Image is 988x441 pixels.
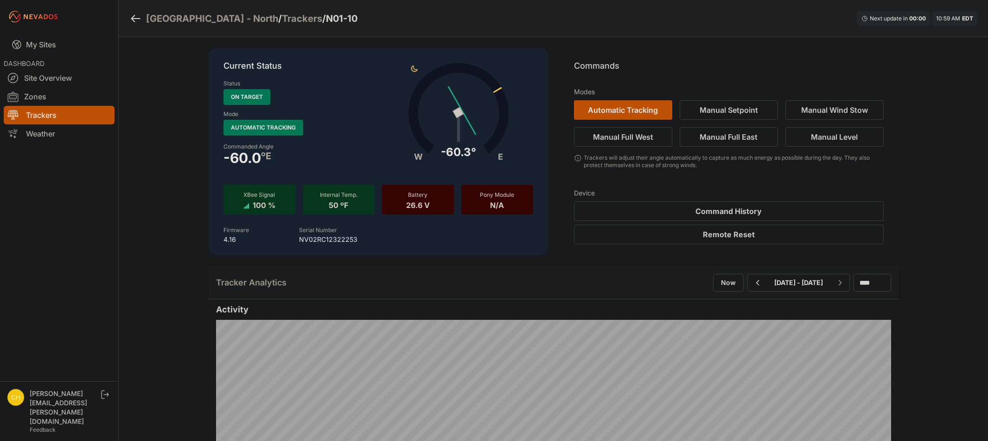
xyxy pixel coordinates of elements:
[299,227,337,233] label: Serial Number
[441,145,476,160] div: -60.3°
[223,110,238,118] label: Mode
[584,154,883,169] div: Trackers will adjust their angle automatically to capture as much energy as possible during the d...
[574,87,595,97] h3: Modes
[223,89,270,105] span: On Target
[574,201,884,221] button: Command History
[4,59,45,67] span: DASHBOARD
[408,191,427,198] span: Battery
[299,235,357,244] p: NV02RC12322253
[30,426,56,433] a: Feedback
[962,15,973,22] span: EDT
[261,152,271,160] span: º E
[130,6,357,31] nav: Breadcrumb
[329,199,348,210] span: 50 ºF
[785,127,884,147] button: Manual Level
[574,188,884,198] h3: Device
[4,106,115,124] a: Trackers
[223,143,373,150] label: Commanded Angle
[870,15,908,22] span: Next update in
[574,59,884,80] p: Commands
[223,80,240,87] label: Status
[713,274,744,292] button: Now
[146,12,278,25] a: [GEOGRAPHIC_DATA] - North
[223,227,249,233] label: Firmware
[785,100,884,120] button: Manual Wind Stow
[322,12,326,25] span: /
[680,100,778,120] button: Manual Setpoint
[909,15,926,22] div: 00 : 00
[7,389,24,406] img: chris.young@nevados.solar
[406,199,430,210] span: 26.6 V
[223,235,249,244] p: 4.16
[320,191,357,198] span: Internal Temp.
[574,225,884,244] button: Remote Reset
[4,124,115,143] a: Weather
[216,303,891,316] h2: Activity
[936,15,960,22] span: 10:59 AM
[574,127,672,147] button: Manual Full West
[767,274,830,291] button: [DATE] - [DATE]
[223,120,303,136] span: Automatic Tracking
[4,33,115,56] a: My Sites
[4,87,115,106] a: Zones
[223,59,533,80] p: Current Status
[278,12,282,25] span: /
[223,152,261,163] span: -60.0
[490,199,504,210] span: N/A
[4,69,115,87] a: Site Overview
[574,100,672,120] button: Automatic Tracking
[243,191,275,198] span: XBee Signal
[253,199,275,210] span: 100 %
[282,12,322,25] a: Trackers
[30,389,99,426] div: [PERSON_NAME][EMAIL_ADDRESS][PERSON_NAME][DOMAIN_NAME]
[326,12,357,25] h3: N01-10
[7,9,59,24] img: Nevados
[216,276,287,289] h2: Tracker Analytics
[480,191,514,198] span: Pony Module
[680,127,778,147] button: Manual Full East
